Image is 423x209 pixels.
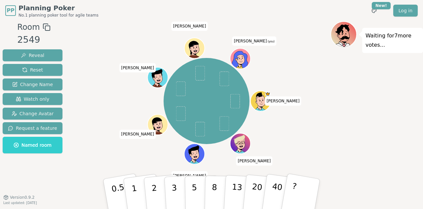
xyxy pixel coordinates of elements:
a: PPPlanning PokerNo.1 planning poker tool for agile teams [5,3,98,18]
span: Version 0.9.2 [10,195,35,200]
button: Reveal [3,49,62,61]
span: Room [17,21,40,33]
span: Click to change your name [232,36,276,46]
span: Click to change your name [120,63,156,73]
button: Click to change your avatar [231,49,250,68]
button: Watch only [3,93,62,105]
div: New! [372,2,391,9]
span: Change Name [12,81,53,88]
span: Planning Poker [19,3,98,13]
span: Reset [22,67,43,73]
span: Click to change your name [172,22,208,31]
span: Click to change your name [172,171,208,181]
span: No.1 planning poker tool for agile teams [19,13,98,18]
a: Log in [393,5,418,17]
span: Named room [14,142,52,148]
span: chris is the host [265,91,270,96]
span: Click to change your name [265,96,301,106]
span: Reveal [21,52,44,59]
span: Last updated: [DATE] [3,201,37,205]
span: Request a feature [8,125,57,131]
span: Watch only [16,96,50,102]
p: Waiting for 7 more votes... [365,31,420,50]
button: Change Avatar [3,108,62,120]
button: Version0.9.2 [3,195,35,200]
button: Named room [3,137,62,153]
button: Change Name [3,78,62,90]
span: Click to change your name [236,156,273,166]
span: (you) [267,40,275,43]
span: Change Avatar [12,110,54,117]
button: Reset [3,64,62,76]
span: PP [7,7,14,15]
button: New! [368,5,380,17]
span: Click to change your name [120,130,156,139]
div: 2549 [17,33,50,47]
button: Request a feature [3,122,62,134]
